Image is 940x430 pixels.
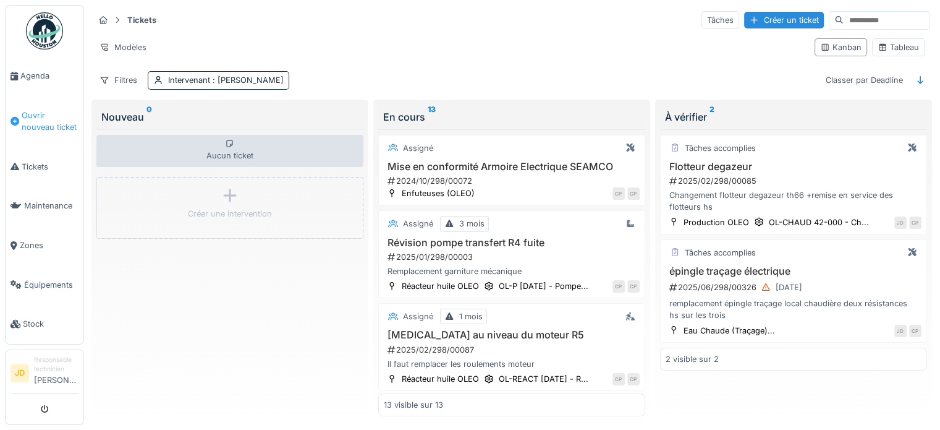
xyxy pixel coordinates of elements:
div: Aucun ticket [96,135,363,167]
a: JD Responsable technicien[PERSON_NAME] [11,355,78,394]
div: CP [612,187,625,200]
div: Tâches accomplies [685,247,756,259]
div: Remplacement garniture mécanique [384,265,640,277]
div: Tâches accomplies [685,142,756,154]
div: CP [612,280,625,293]
div: Tableau [878,41,919,53]
div: CP [909,325,921,337]
div: Créer un ticket [744,12,824,28]
a: Stock [6,304,83,344]
span: Tickets [22,161,78,173]
div: Créer une intervention [188,208,272,220]
div: Assigné [403,142,433,154]
div: OL-CHAUD 42-000 - Ch... [769,217,869,228]
div: 2025/01/298/00003 [386,251,640,263]
div: Il faut remplacer les roulements moteur [384,358,640,370]
a: Tickets [6,147,83,187]
div: Responsable technicien [34,355,78,374]
div: Tâches [701,11,739,29]
span: Zones [20,239,78,251]
div: Eau Chaude (Traçage)... [684,325,775,337]
h3: épingle traçage électrique [666,265,921,277]
div: 2025/06/298/00326 [668,280,921,295]
a: Agenda [6,56,83,96]
span: Maintenance [24,200,78,212]
div: 2025/02/298/00085 [668,175,921,187]
div: remplacement épingle traçage local chaudière deux résistances hs sur les trois [666,298,921,321]
div: À vérifier [665,110,922,124]
h3: Flotteur degazeur [666,161,921,173]
div: Réacteur huile OLEO [402,373,479,385]
div: CP [909,217,921,229]
div: Assigné [403,218,433,230]
sup: 13 [428,110,436,124]
span: : [PERSON_NAME] [210,75,284,85]
div: Enfuteuses (OLEO) [402,187,475,199]
div: CP [627,187,640,200]
div: JD [894,325,907,337]
h3: [MEDICAL_DATA] au niveau du moteur R5 [384,329,640,341]
div: Filtres [94,71,143,89]
div: [DATE] [776,282,802,293]
a: Ouvrir nouveau ticket [6,96,83,147]
div: CP [627,280,640,293]
div: Intervenant [168,74,284,86]
div: Modèles [94,38,152,56]
li: JD [11,364,29,382]
span: Agenda [20,70,78,82]
div: Production OLEO [684,217,749,228]
div: Changement flotteur degazeur th66 +remise en service des flotteurs hs [666,189,921,213]
div: 2 visible sur 2 [666,353,719,365]
div: CP [612,373,625,385]
a: Zones [6,226,83,265]
div: CP [627,373,640,385]
div: Classer par Deadline [820,71,908,89]
div: 13 visible sur 13 [384,399,443,411]
strong: Tickets [122,14,161,26]
div: 3 mois [459,218,485,230]
li: [PERSON_NAME] [34,355,78,391]
div: OL-P [DATE] - Pompe... [499,280,588,292]
a: Maintenance [6,186,83,226]
h3: Révision pompe transfert R4 fuite [384,237,640,249]
div: Kanban [820,41,862,53]
img: Badge_color-CXgf-gQk.svg [26,12,63,49]
h3: Mise en conformité Armoire Electrique SEAMCO [384,161,640,173]
div: 2024/10/298/00072 [386,175,640,187]
a: Équipements [6,265,83,305]
sup: 2 [709,110,714,124]
sup: 0 [146,110,152,124]
div: Nouveau [101,110,358,124]
div: 2025/02/298/00087 [386,344,640,356]
div: JD [894,217,907,229]
div: En cours [383,110,640,124]
div: Réacteur huile OLEO [402,280,479,292]
span: Ouvrir nouveau ticket [22,110,78,133]
div: Assigné [403,311,433,322]
div: 1 mois [459,311,483,322]
div: OL-REACT [DATE] - R... [499,373,588,385]
span: Équipements [24,279,78,291]
span: Stock [23,318,78,330]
